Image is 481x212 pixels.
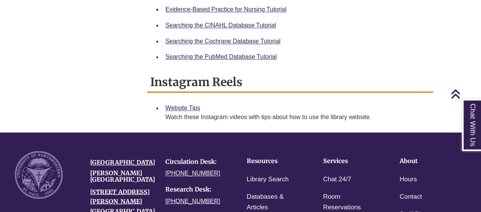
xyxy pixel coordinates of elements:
[400,174,417,185] a: Hours
[147,72,433,93] h2: Instagram Reels
[451,89,479,99] a: Back to Top
[165,170,220,176] a: [PHONE_NUMBER]
[246,174,289,185] a: Library Search
[165,159,229,165] h4: Circulation Desk:
[165,105,200,111] a: Website Tips
[165,53,277,60] a: Searching the PubMed Database Tutorial
[400,191,422,202] a: Contact
[165,38,280,44] a: Searching the Cochrane Database Tutorial
[165,113,427,122] div: Watch these Instagram videos with tips about how to use the library website.
[246,158,299,165] h4: Resources
[400,158,452,165] h4: About
[165,6,286,13] a: Evidence-Based Practice for Nursing Tutorial
[90,159,155,166] a: [GEOGRAPHIC_DATA]
[90,170,154,183] h4: [PERSON_NAME][GEOGRAPHIC_DATA]
[165,198,220,204] a: [PHONE_NUMBER]
[165,22,276,28] a: Searching the CINAHL Database Tutorial
[323,158,376,165] h4: Services
[15,151,63,199] img: UNW seal
[323,174,351,185] a: Chat 24/7
[165,186,229,193] h4: Research Desk:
